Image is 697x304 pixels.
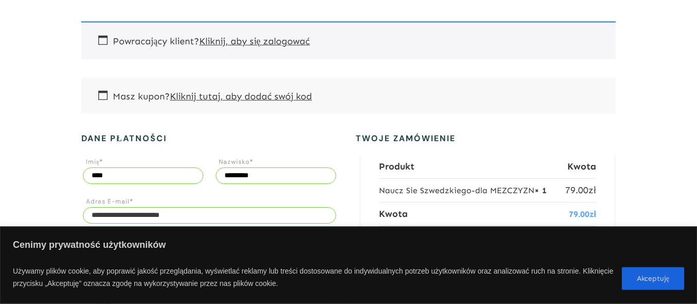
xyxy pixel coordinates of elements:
[565,184,596,196] bdi: 79.00
[250,158,253,166] abbr: required
[13,236,684,256] p: Cenimy prywatność użytkowników
[379,226,563,249] th: Łącznie
[219,157,336,168] label: Nazwisko
[338,132,594,145] h3: Twoje zamówienie
[379,202,563,226] th: Kwota
[86,157,203,168] label: Imię
[589,209,596,219] span: zł
[86,196,336,208] label: Adres E-mail
[622,267,684,290] button: Akceptuję
[13,262,614,295] p: Używamy plików cookie, aby poprawić jakość przeglądania, wyświetlać reklamy lub treści dostosowan...
[170,91,312,102] a: Wpisz swój kod kuponu
[379,178,563,202] td: Naucz Sie Szwedzkiego-dla MEZCZYZN
[81,78,616,114] div: Masz kupon?
[99,158,103,166] abbr: required
[588,184,596,196] span: zł
[534,185,547,195] strong: × 1
[81,21,616,59] div: Powracający klient?
[199,36,310,47] a: Kliknij, aby się zalogować
[130,197,133,206] abbr: required
[569,209,596,219] bdi: 79.00
[81,132,338,145] h3: Dane płatności
[562,155,596,178] th: Kwota
[379,155,563,178] th: Produkt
